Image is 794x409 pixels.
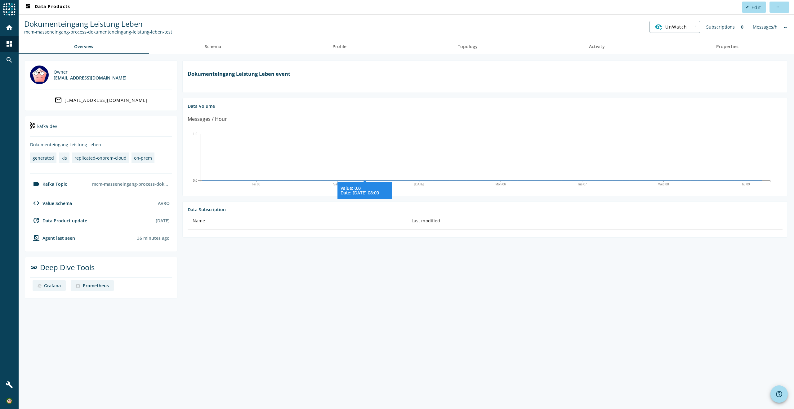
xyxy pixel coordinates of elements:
[30,217,87,224] div: Data Product update
[6,381,13,389] mat-icon: build
[158,200,170,206] div: AVRO
[90,179,172,189] div: mcm-masseneingang-process-dokumenteneingang-leistung-leben-test
[65,97,148,103] div: [EMAIL_ADDRESS][DOMAIN_NAME]
[30,234,75,242] div: agent-env-test
[33,217,40,224] mat-icon: update
[6,24,13,31] mat-icon: home
[746,5,749,9] mat-icon: edit
[30,122,35,129] img: kafka-dev
[458,44,478,49] span: Topology
[24,19,143,29] span: Dokumenteingang Leistung Leben
[76,284,80,288] img: deep dive image
[188,115,227,123] div: Messages / Hour
[30,264,38,271] mat-icon: link
[74,44,93,49] span: Overview
[414,183,424,186] text: [DATE]
[205,44,221,49] span: Schema
[193,179,197,182] text: 0.0
[54,69,127,75] div: Owner
[74,155,127,161] div: replicated-onprem-cloud
[658,183,669,186] text: Wed 08
[30,142,172,148] div: Dokumenteingang Leistung Leben
[333,183,342,186] text: Sat 04
[6,398,12,404] img: df3a2c00d7f1025ea8f91671640e3a84
[776,5,779,9] mat-icon: more_horiz
[692,21,700,33] div: 1
[781,21,790,33] div: No information
[6,56,13,64] mat-icon: search
[740,183,750,186] text: Thu 09
[332,44,346,49] span: Profile
[3,3,16,16] img: spoud-logo.svg
[24,3,70,11] span: Data Products
[188,207,783,212] div: Data Subscription
[650,21,692,32] button: UnWatch
[752,4,761,10] span: Edit
[24,29,172,35] div: Kafka Topic: mcm-masseneingang-process-dokumenteneingang-leistung-leben-test
[22,2,73,13] button: Data Products
[193,132,197,135] text: 1.0
[54,75,127,81] div: [EMAIL_ADDRESS][DOMAIN_NAME]
[134,155,152,161] div: on-prem
[44,283,61,289] div: Grafana
[61,155,67,161] div: kis
[30,180,67,188] div: Kafka Topic
[738,21,747,33] div: 0
[33,180,40,188] mat-icon: label
[33,155,54,161] div: generated
[703,21,738,33] div: Subscriptions
[750,21,781,33] div: Messages/h
[24,3,32,11] mat-icon: dashboard
[577,183,587,186] text: Tue 07
[30,66,49,84] img: mbx_301492@mobi.ch
[742,2,766,13] button: Edit
[30,262,172,278] div: Deep Dive Tools
[341,190,379,196] tspan: Date: [DATE] 08:00
[33,280,66,291] a: deep dive imageGrafana
[38,284,42,288] img: deep dive image
[6,40,13,48] mat-icon: dashboard
[589,44,605,49] span: Activity
[252,183,261,186] text: Fri 03
[33,199,40,207] mat-icon: code
[188,103,783,109] div: Data Volume
[30,94,172,106] a: [EMAIL_ADDRESS][DOMAIN_NAME]
[30,199,72,207] div: Value Schema
[188,70,783,77] h1: Dokumenteingang Leistung Leben event
[156,218,170,224] div: [DATE]
[496,183,506,186] text: Mon 06
[407,212,783,230] th: Last modified
[665,21,687,32] span: UnWatch
[30,121,172,137] div: kafka-dev
[716,44,738,49] span: Properties
[188,212,407,230] th: Name
[341,185,361,191] tspan: Value: 0.0
[137,235,170,241] div: Agents typically reports every 15min to 1h
[83,283,109,289] div: Prometheus
[71,280,114,291] a: deep dive imagePrometheus
[775,390,783,398] mat-icon: help_outline
[55,96,62,104] mat-icon: mail_outline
